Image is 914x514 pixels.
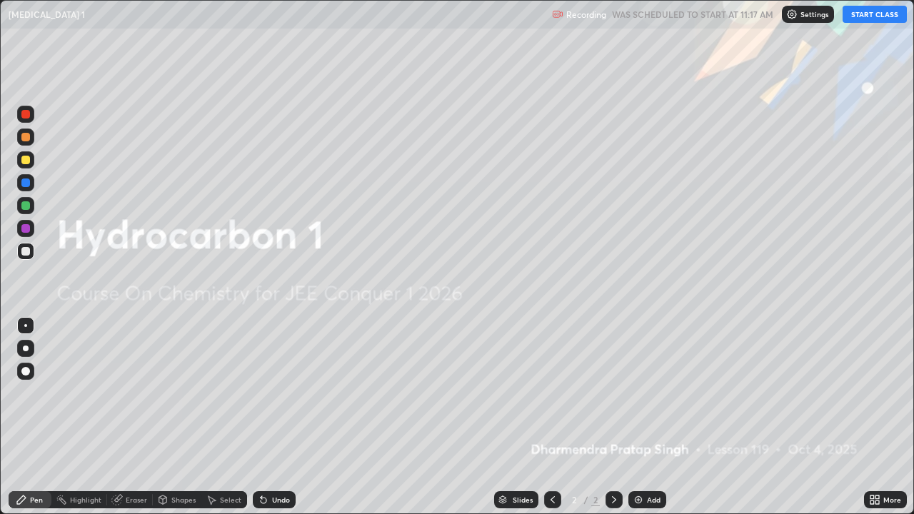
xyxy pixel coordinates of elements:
[171,496,196,503] div: Shapes
[786,9,798,20] img: class-settings-icons
[272,496,290,503] div: Undo
[633,494,644,505] img: add-slide-button
[220,496,241,503] div: Select
[612,8,773,21] h5: WAS SCHEDULED TO START AT 11:17 AM
[567,495,581,504] div: 2
[552,9,563,20] img: recording.375f2c34.svg
[9,9,85,20] p: [MEDICAL_DATA] 1
[800,11,828,18] p: Settings
[883,496,901,503] div: More
[843,6,907,23] button: START CLASS
[566,9,606,20] p: Recording
[591,493,600,506] div: 2
[30,496,43,503] div: Pen
[513,496,533,503] div: Slides
[584,495,588,504] div: /
[647,496,661,503] div: Add
[70,496,101,503] div: Highlight
[126,496,147,503] div: Eraser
